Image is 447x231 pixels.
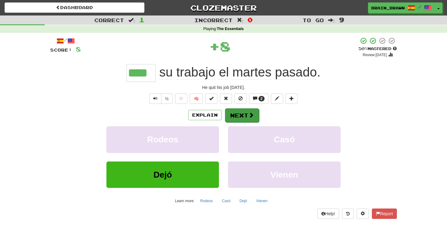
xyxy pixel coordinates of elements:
[234,93,247,104] button: Ignore sentence (alt+i)
[50,84,397,90] div: He quit his job [DATE].
[106,161,219,188] button: Dejó
[149,93,161,104] button: Play sentence audio (ctl+space)
[94,17,124,23] span: Correct
[368,2,435,13] a: brain_brawn /
[342,209,354,219] button: Round history (alt+y)
[209,37,220,55] span: +
[175,93,187,104] button: Favorite sentence (alt+f)
[225,108,259,122] button: Next
[261,97,263,101] span: 2
[303,17,324,23] span: To go
[106,126,219,153] button: Rodeos
[286,93,298,104] button: Add to collection (alt+a)
[161,93,173,104] button: ½
[128,18,135,23] span: :
[50,37,81,45] div: /
[194,17,233,23] span: Incorrect
[188,110,222,120] button: Explain
[205,93,217,104] button: Set this sentence to 100% Mastered (alt+m)
[148,93,173,104] div: Text-to-speech controls
[236,196,251,206] button: Dejó
[248,16,253,23] span: 0
[159,65,173,80] span: su
[339,16,344,23] span: 9
[190,93,203,104] button: 🧠
[328,18,335,23] span: :
[371,5,405,11] span: brain_brawn
[232,65,271,80] span: martes
[274,135,295,144] span: Casó
[359,46,397,52] div: Mastered
[237,18,244,23] span: :
[219,65,229,80] span: el
[156,65,321,80] span: .
[217,27,244,31] strong: The Essentials
[372,209,397,219] button: Report
[270,170,298,179] span: Vienen
[147,135,178,144] span: Rodeos
[271,93,283,104] button: Edit sentence (alt+d)
[175,199,194,203] small: Learn more:
[219,196,234,206] button: Casó
[197,196,216,206] button: Rodeos
[363,53,387,57] small: Review: [DATE]
[228,126,341,153] button: Casó
[176,65,215,80] span: trabajo
[249,93,269,104] button: 2
[154,2,293,13] a: Clozemaster
[228,161,341,188] button: Vienen
[275,65,317,80] span: pasado
[76,45,81,53] span: 8
[359,46,368,51] span: 50 %
[5,2,144,13] a: Dashboard
[317,209,339,219] button: Help!
[418,5,421,9] span: /
[220,39,230,54] span: 8
[220,93,232,104] button: Reset to 0% Mastered (alt+r)
[139,16,144,23] span: 1
[154,170,172,179] span: Dejó
[253,196,271,206] button: Vienen
[50,47,72,53] span: Score:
